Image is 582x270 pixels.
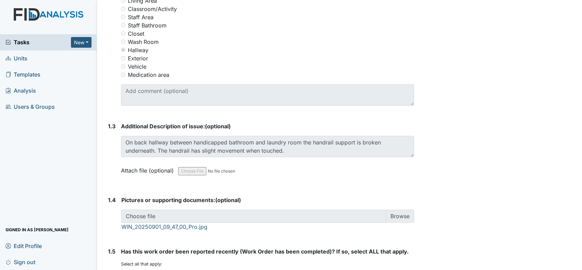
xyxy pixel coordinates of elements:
span: Sign out [5,257,35,267]
label: 1.3 [108,122,116,130]
label: Wash Room [128,38,159,46]
button: New [71,37,92,48]
textarea: On back hallway between handicapped bathroom and laundry room the handrail support is broken unde... [121,136,414,157]
span: Pictures or supporting documents: [121,197,215,203]
label: Closet [128,30,144,38]
label: Staff Bathroom [128,21,167,30]
input: Staff Bathroom [121,23,125,27]
input: Vehicle [121,64,125,69]
label: Attach file (optional) [121,163,177,175]
small: Select all that apply: [121,261,162,267]
label: 1.5 [108,247,116,256]
span: Signed in as [PERSON_NAME] [5,224,69,235]
input: Medication area [121,72,125,77]
span: Has this work order been reported recently (Work Order has been completed)? If so, select ALL tha... [121,248,409,255]
label: Medication area [128,71,169,79]
label: 1.4 [108,196,116,204]
input: Closet [121,31,125,36]
strong: (optional) [121,122,414,130]
label: Staff Area [128,13,154,21]
label: Vehicle [128,62,146,71]
label: Classroom/Activity [128,5,177,13]
label: Hallway [128,46,148,54]
span: Additional Description of issue: [121,123,205,130]
input: Staff Area [121,15,125,19]
span: Analysis [5,85,36,96]
span: Units [5,53,27,64]
span: Users & Groups [5,102,55,112]
input: Classroom/Activity [121,7,125,11]
a: Tasks [5,38,71,46]
input: Exterior [121,56,125,60]
label: Exterior [128,54,148,62]
span: Templates [5,69,40,80]
input: Wash Room [121,39,125,44]
a: WIN_20250901_09_47_00_Pro.jpg [121,223,207,230]
strong: (optional) [121,196,414,204]
span: Edit Profile [5,240,42,251]
input: Hallway [121,48,125,52]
